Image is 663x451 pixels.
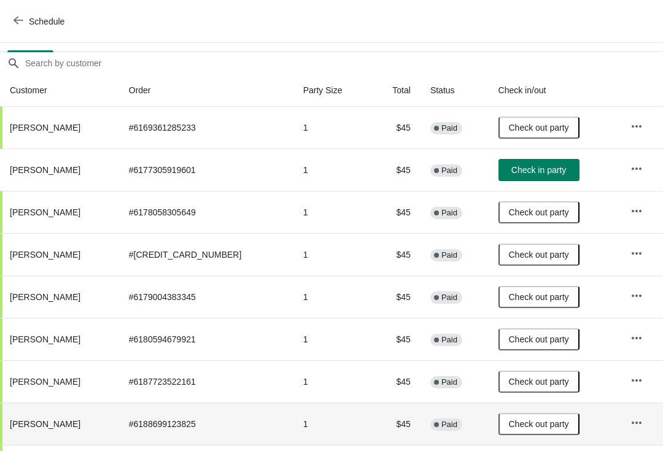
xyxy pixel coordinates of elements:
[489,74,621,107] th: Check in/out
[498,201,580,223] button: Check out party
[119,403,293,445] td: # 6188699123825
[509,377,569,387] span: Check out party
[293,233,371,276] td: 1
[498,117,580,139] button: Check out party
[371,403,421,445] td: $45
[25,52,663,74] input: Search by customer
[119,148,293,191] td: # 6177305919601
[29,17,64,26] span: Schedule
[498,413,580,435] button: Check out party
[441,420,457,430] span: Paid
[371,318,421,360] td: $45
[509,250,569,260] span: Check out party
[509,123,569,133] span: Check out party
[509,334,569,344] span: Check out party
[371,360,421,403] td: $45
[293,403,371,445] td: 1
[119,233,293,276] td: # [CREDIT_CARD_NUMBER]
[10,165,80,175] span: [PERSON_NAME]
[441,335,457,345] span: Paid
[10,292,80,302] span: [PERSON_NAME]
[10,123,80,133] span: [PERSON_NAME]
[10,419,80,429] span: [PERSON_NAME]
[10,207,80,217] span: [PERSON_NAME]
[371,276,421,318] td: $45
[509,207,569,217] span: Check out party
[119,360,293,403] td: # 6187723522161
[371,107,421,148] td: $45
[441,293,457,303] span: Paid
[10,334,80,344] span: [PERSON_NAME]
[498,371,580,393] button: Check out party
[10,250,80,260] span: [PERSON_NAME]
[293,74,371,107] th: Party Size
[511,165,566,175] span: Check in party
[119,107,293,148] td: # 6169361285233
[119,191,293,233] td: # 6178058305649
[10,377,80,387] span: [PERSON_NAME]
[293,318,371,360] td: 1
[509,419,569,429] span: Check out party
[293,360,371,403] td: 1
[371,233,421,276] td: $45
[441,208,457,218] span: Paid
[441,377,457,387] span: Paid
[371,148,421,191] td: $45
[119,318,293,360] td: # 6180594679921
[498,244,580,266] button: Check out party
[509,292,569,302] span: Check out party
[371,191,421,233] td: $45
[293,107,371,148] td: 1
[371,74,421,107] th: Total
[441,250,457,260] span: Paid
[6,10,74,33] button: Schedule
[498,159,580,181] button: Check in party
[293,276,371,318] td: 1
[293,191,371,233] td: 1
[498,328,580,350] button: Check out party
[119,74,293,107] th: Order
[293,148,371,191] td: 1
[119,276,293,318] td: # 6179004383345
[421,74,489,107] th: Status
[441,123,457,133] span: Paid
[441,166,457,175] span: Paid
[498,286,580,308] button: Check out party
